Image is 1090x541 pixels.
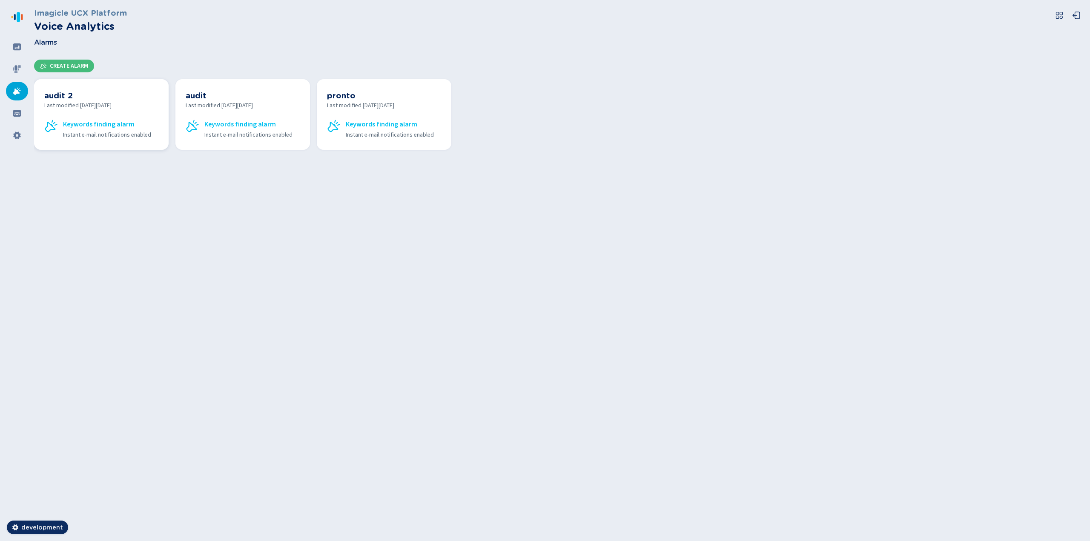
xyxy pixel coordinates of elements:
[186,89,300,101] h3: audit
[34,60,94,72] button: Create Alarm
[327,89,441,101] h3: pronto
[346,119,417,129] span: Keywords finding alarm
[186,119,199,133] svg: alarm
[6,104,28,123] div: Groups
[63,119,135,129] span: Keywords finding alarm
[1072,11,1081,20] svg: box-arrow-left
[6,126,28,145] div: Settings
[44,101,158,110] span: Last modified [DATE][DATE]
[21,523,63,532] span: development
[6,82,28,100] div: Alarms
[13,109,21,117] svg: groups-filled
[34,37,57,48] span: Alarms
[44,119,58,133] svg: alarm
[40,63,47,69] svg: alarm
[6,37,28,56] div: Dashboard
[204,119,276,129] span: Keywords finding alarm
[44,89,158,101] h3: audit 2
[327,119,341,133] svg: alarm
[346,131,434,140] span: Instant e-mail notifications enabled
[13,65,21,73] svg: mic-fill
[34,7,127,19] h3: Imagicle UCX Platform
[50,63,88,69] span: Create Alarm
[13,87,21,95] svg: alarm-filled
[186,101,300,110] span: Last modified [DATE][DATE]
[204,131,293,140] span: Instant e-mail notifications enabled
[6,60,28,78] div: Recordings
[34,19,127,34] h2: Voice Analytics
[63,131,151,140] span: Instant e-mail notifications enabled
[13,43,21,51] svg: dashboard-filled
[327,101,441,110] span: Last modified [DATE][DATE]
[7,521,68,534] button: development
